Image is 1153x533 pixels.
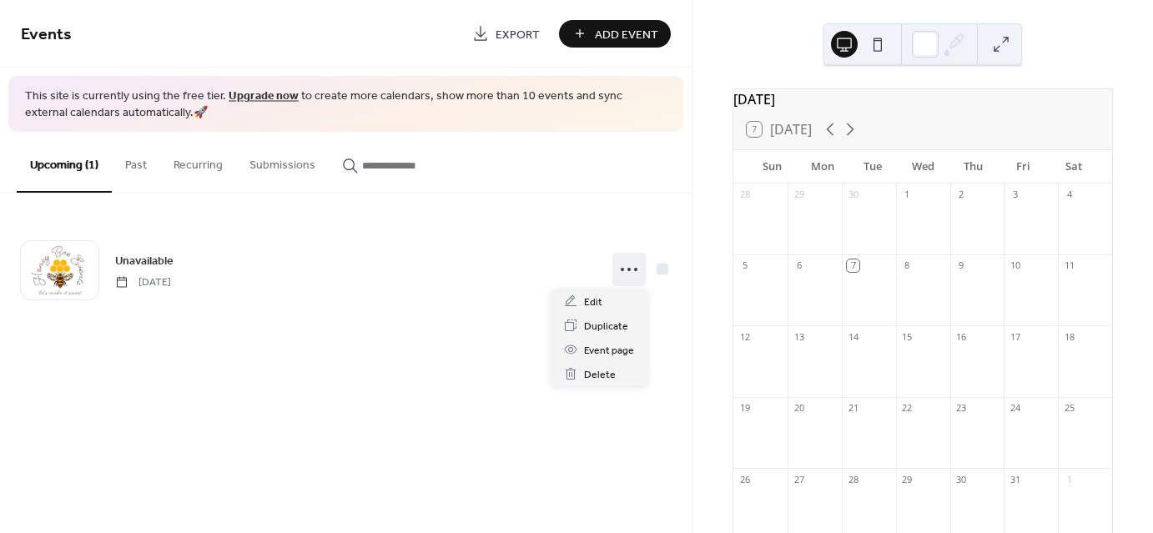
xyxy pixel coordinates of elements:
[738,402,751,415] div: 19
[901,402,914,415] div: 22
[738,473,751,485] div: 26
[955,189,968,201] div: 2
[847,330,859,343] div: 14
[847,473,859,485] div: 28
[1063,259,1075,272] div: 11
[793,402,805,415] div: 20
[797,150,847,184] div: Mon
[1009,189,1021,201] div: 3
[955,473,968,485] div: 30
[496,26,540,43] span: Export
[738,189,751,201] div: 28
[1063,189,1075,201] div: 4
[793,189,805,201] div: 29
[1063,473,1075,485] div: 1
[584,318,628,335] span: Duplicate
[25,88,667,121] span: This site is currently using the free tier. to create more calendars, show more than 10 events an...
[955,259,968,272] div: 9
[747,150,797,184] div: Sun
[847,402,859,415] div: 21
[901,259,914,272] div: 8
[901,189,914,201] div: 1
[898,150,948,184] div: Wed
[733,89,1112,109] div: [DATE]
[948,150,998,184] div: Thu
[236,132,329,191] button: Submissions
[584,366,616,384] span: Delete
[847,259,859,272] div: 7
[998,150,1048,184] div: Fri
[955,402,968,415] div: 23
[1063,330,1075,343] div: 18
[229,85,299,108] a: Upgrade now
[901,330,914,343] div: 15
[1063,402,1075,415] div: 25
[160,132,236,191] button: Recurring
[738,259,751,272] div: 5
[115,252,174,269] span: Unavailable
[460,20,552,48] a: Export
[584,342,634,360] span: Event page
[584,294,602,311] span: Edit
[112,132,160,191] button: Past
[17,132,112,193] button: Upcoming (1)
[793,473,805,485] div: 27
[793,330,805,343] div: 13
[559,20,671,48] button: Add Event
[1049,150,1099,184] div: Sat
[901,473,914,485] div: 29
[793,259,805,272] div: 6
[1009,330,1021,343] div: 17
[1009,402,1021,415] div: 24
[21,18,72,51] span: Events
[115,251,174,270] a: Unavailable
[955,330,968,343] div: 16
[1009,259,1021,272] div: 10
[1009,473,1021,485] div: 31
[115,274,171,289] span: [DATE]
[738,330,751,343] div: 12
[847,189,859,201] div: 30
[595,26,658,43] span: Add Event
[848,150,898,184] div: Tue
